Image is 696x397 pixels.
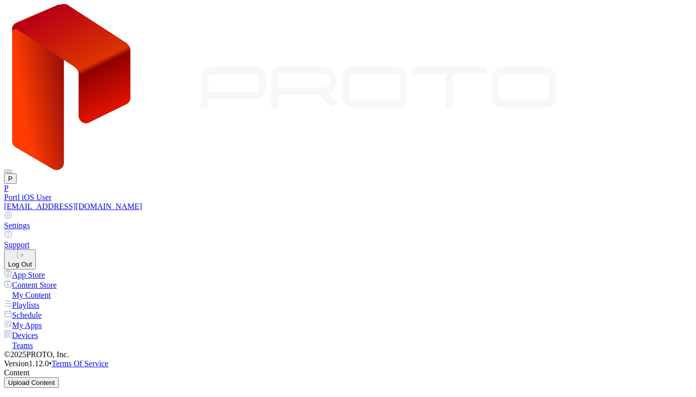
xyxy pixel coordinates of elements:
[4,290,692,300] a: My Content
[4,211,692,230] a: Settings
[4,280,692,290] a: Content Store
[4,330,692,340] a: Devices
[4,368,692,377] div: Content
[4,240,692,249] div: Support
[4,300,692,310] a: Playlists
[4,230,692,249] a: Support
[4,202,692,211] div: [EMAIL_ADDRESS][DOMAIN_NAME]
[8,379,55,386] div: Upload Content
[4,221,692,230] div: Settings
[4,184,692,193] div: P
[4,310,692,320] a: Schedule
[4,377,59,388] button: Upload Content
[4,249,36,270] button: Log Out
[4,350,692,359] div: © 2025 PROTO, Inc.
[4,184,692,211] a: PPortl iOS User[EMAIL_ADDRESS][DOMAIN_NAME]
[52,359,109,368] a: Terms Of Service
[4,193,692,202] div: Portl iOS User
[8,260,32,268] div: Log Out
[4,320,692,330] a: My Apps
[4,173,17,184] button: P
[4,340,692,350] a: Teams
[4,270,692,280] a: App Store
[4,359,52,368] span: Version 1.12.0 •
